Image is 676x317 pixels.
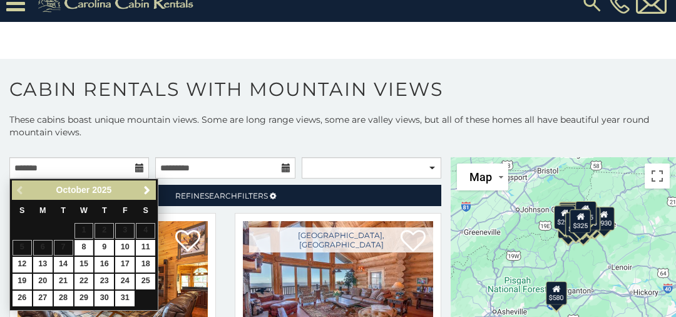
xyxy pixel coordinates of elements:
div: $565 [575,201,597,225]
a: 20 [33,274,53,289]
div: $310 [559,202,580,226]
span: Next [142,185,152,195]
span: Refine Filters [175,191,268,200]
span: 2025 [92,185,111,195]
span: Search [205,191,237,200]
span: Sunday [19,206,24,215]
a: 30 [95,291,114,306]
a: 25 [136,274,155,289]
a: 23 [95,274,114,289]
div: $375 [573,214,594,238]
a: 16 [95,257,114,273]
span: Monday [39,206,46,215]
span: Wednesday [80,206,88,215]
div: $325 [559,201,580,225]
a: 17 [115,257,135,273]
a: 8 [74,240,94,256]
a: 31 [115,291,135,306]
div: $300 [559,204,580,228]
a: 18 [136,257,155,273]
a: 27 [33,291,53,306]
a: 14 [54,257,73,273]
a: 22 [74,274,94,289]
span: October [56,185,90,195]
a: 9 [95,240,114,256]
a: Add to favorites [175,229,200,255]
span: Thursday [102,206,107,215]
div: $295 [554,205,575,229]
span: Friday [123,206,128,215]
a: [GEOGRAPHIC_DATA], [GEOGRAPHIC_DATA] [249,227,433,252]
a: 12 [13,257,32,273]
span: Map [469,170,492,184]
a: 13 [33,257,53,273]
a: 19 [13,274,32,289]
div: $930 [593,207,615,231]
div: $355 [558,214,579,238]
a: 26 [13,291,32,306]
button: Change map style [457,164,508,190]
a: 15 [74,257,94,273]
a: Next [139,182,155,198]
a: 28 [54,291,73,306]
a: 10 [115,240,135,256]
a: 24 [115,274,135,289]
div: $325 [570,209,591,232]
div: $375 [565,212,586,236]
button: Toggle fullscreen view [645,164,670,189]
span: Saturday [143,206,148,215]
a: 29 [74,291,94,306]
a: 21 [54,274,73,289]
div: $580 [546,281,567,304]
div: $695 [584,209,605,232]
a: RefineSearchFilters [9,185,441,206]
a: 11 [136,240,155,256]
span: Tuesday [61,206,66,215]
